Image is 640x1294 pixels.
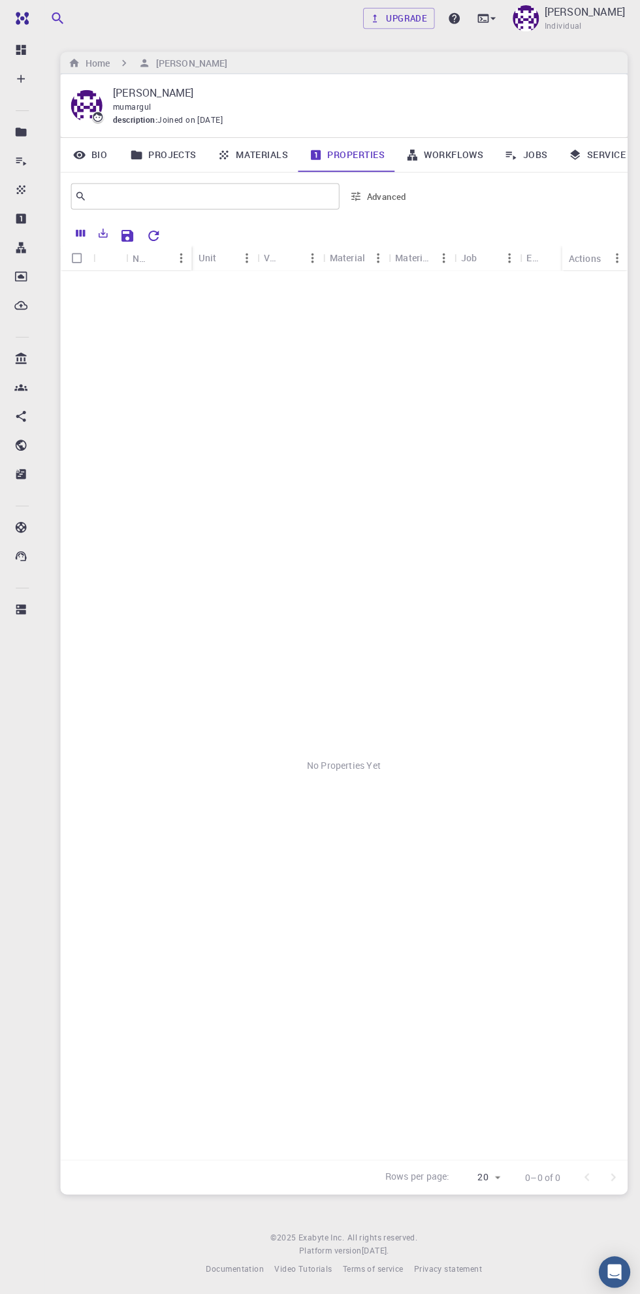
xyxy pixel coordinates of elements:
[297,1225,343,1238] a: Exabyte Inc.
[24,9,71,21] span: Support
[510,5,536,31] img: Muhammad Umar
[596,1250,627,1281] div: Open Intercom Messenger
[452,244,517,269] div: Job
[431,246,452,267] button: Menu
[93,244,125,270] div: Icon
[300,246,321,267] button: Menu
[541,246,562,267] button: Sort
[197,244,216,269] div: Unit
[393,244,431,269] div: Material Formula
[80,56,109,70] h6: Home
[491,137,555,171] a: Jobs
[496,246,517,267] button: Menu
[235,246,256,267] button: Menu
[559,244,624,270] div: Actions
[256,244,321,269] div: Value
[341,1256,401,1269] a: Terms of service
[269,1225,296,1238] span: © 2025
[280,246,300,267] button: Sort
[112,113,157,126] span: description :
[149,246,170,267] button: Sort
[341,1257,401,1267] span: Terms of service
[112,84,603,100] p: [PERSON_NAME]
[170,246,191,267] button: Menu
[125,244,191,270] div: Name
[297,1238,359,1251] span: Platform version
[69,221,91,242] button: Columns
[297,1225,343,1236] span: Exabyte Inc.
[206,137,297,171] a: Materials
[328,244,363,269] div: Material
[393,137,492,171] a: Workflows
[541,4,622,20] p: [PERSON_NAME]
[10,12,29,25] img: logo
[140,221,166,248] button: Reset Explorer Settings
[360,1238,387,1251] a: [DATE].
[458,244,474,269] div: Job
[360,1238,387,1249] span: [DATE] .
[65,56,229,70] nav: breadcrumb
[205,1257,263,1267] span: Documentation
[566,244,598,270] div: Actions
[345,1225,415,1238] span: All rights reserved.
[387,244,452,269] div: Material Formula
[411,1256,479,1269] a: Privacy statement
[524,244,541,269] div: Engine
[60,270,624,1254] div: No Properties Yet
[191,244,256,269] div: Unit
[411,1257,479,1267] span: Privacy statement
[114,221,140,248] button: Save Explorer Settings
[119,137,206,171] a: Projects
[321,244,387,269] div: Material
[383,1163,447,1178] p: Rows per page:
[157,113,221,126] span: Joined on [DATE]
[343,185,411,206] button: Advanced
[273,1257,330,1267] span: Video Tutorials
[132,244,149,270] div: Name
[453,1161,502,1180] div: 20
[522,1165,558,1178] p: 0–0 of 0
[263,244,280,269] div: Value
[112,101,150,111] span: mumargul
[603,246,624,267] button: Menu
[297,137,393,171] a: Properties
[205,1256,263,1269] a: Documentation
[541,20,579,33] span: Individual
[60,137,119,171] a: Bio
[91,221,114,242] button: Export
[517,244,583,269] div: Engine
[361,8,432,29] a: Upgrade
[366,246,387,267] button: Menu
[150,56,226,70] h6: [PERSON_NAME]
[273,1256,330,1269] a: Video Tutorials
